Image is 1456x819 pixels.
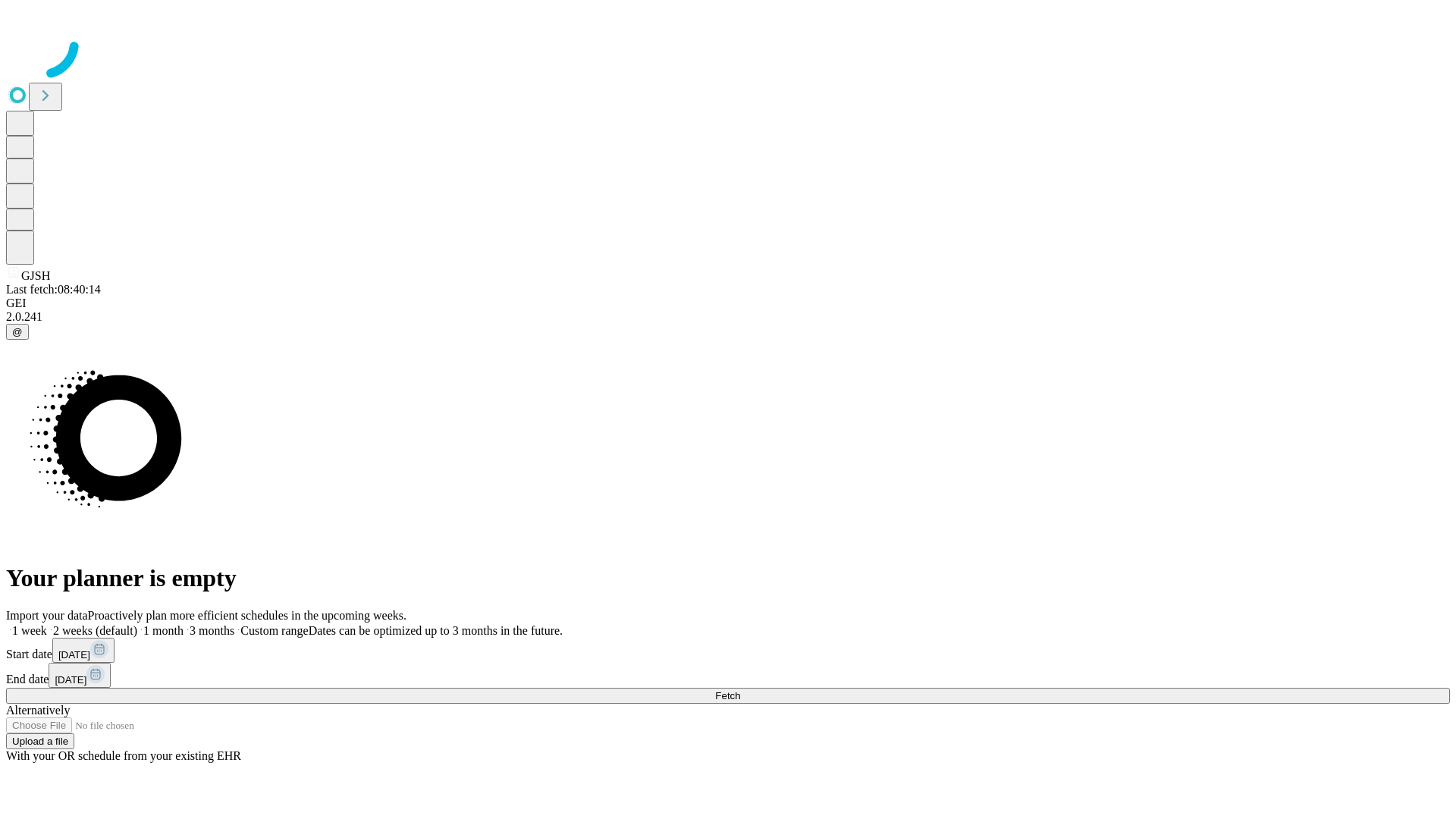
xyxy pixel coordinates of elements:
[6,310,1450,324] div: 2.0.241
[55,674,86,686] span: [DATE]
[6,283,101,296] span: Last fetch: 08:40:14
[143,624,184,637] span: 1 month
[12,326,23,337] span: @
[715,690,740,701] span: Fetch
[240,624,308,637] span: Custom range
[6,688,1450,704] button: Fetch
[190,624,234,637] span: 3 months
[6,609,88,622] span: Import your data
[12,624,47,637] span: 1 week
[21,269,50,282] span: GJSH
[53,624,137,637] span: 2 weeks (default)
[6,297,1450,310] div: GEI
[6,704,70,717] span: Alternatively
[6,324,29,340] button: @
[309,624,563,637] span: Dates can be optimized up to 3 months in the future.
[6,733,74,749] button: Upload a file
[6,638,1450,663] div: Start date
[6,749,241,762] span: With your OR schedule from your existing EHR
[58,649,90,661] span: [DATE]
[6,564,1450,592] h1: Your planner is empty
[52,638,115,663] button: [DATE]
[6,663,1450,688] div: End date
[88,609,406,622] span: Proactively plan more efficient schedules in the upcoming weeks.
[49,663,111,688] button: [DATE]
